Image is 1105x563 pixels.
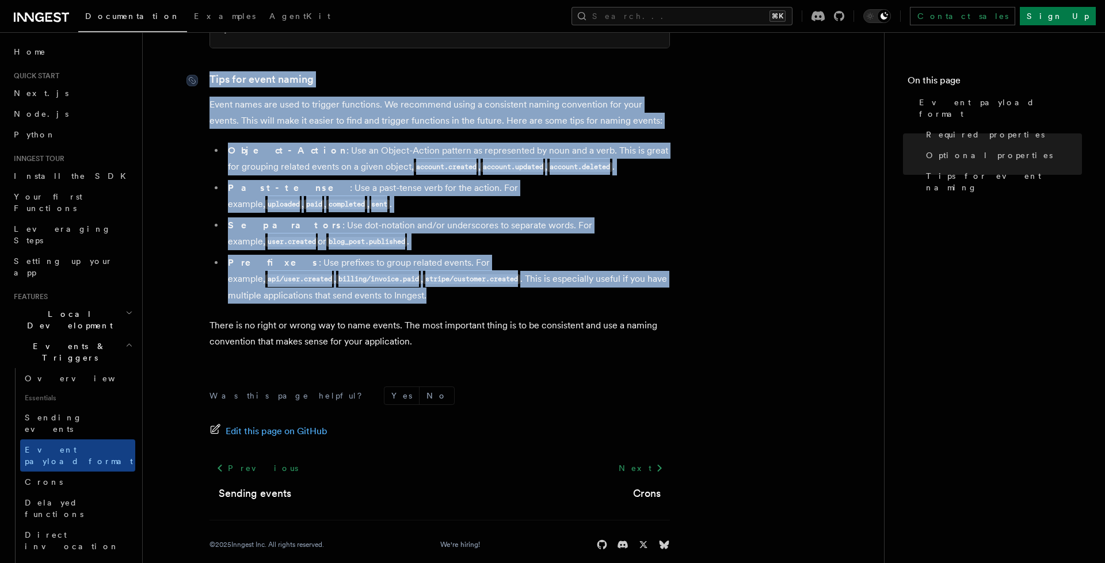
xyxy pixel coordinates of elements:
div: © 2025 Inngest Inc. All rights reserved. [209,540,324,549]
span: Edit this page on GitHub [226,423,327,439]
span: Event payload format [919,97,1082,120]
code: user.created [265,237,318,247]
a: Edit this page on GitHub [209,423,327,439]
a: Crons [20,472,135,492]
a: Crons [633,485,661,501]
span: Documentation [85,12,180,21]
span: Inngest tour [9,154,64,163]
a: Node.js [9,104,135,124]
h4: On this page [908,74,1082,92]
code: account.updated [481,162,545,172]
a: Sending events [20,407,135,439]
code: billing/invoice.paid [336,274,421,284]
a: Previous [209,458,304,478]
span: Tips for event naming [926,170,1082,193]
a: Tips for event naming [209,71,314,87]
a: Contact sales [910,7,1015,25]
a: Delayed functions [20,492,135,524]
a: Python [9,124,135,145]
code: uploaded [265,200,302,209]
p: Was this page helpful? [209,390,370,401]
span: AgentKit [269,12,330,21]
code: account.created [414,162,478,172]
span: Crons [25,477,63,487]
span: Setting up your app [14,256,113,277]
span: Quick start [9,71,59,81]
a: Sending events [219,485,291,501]
li: : Use an Object-Action pattern as represented by noun and a verb. This is great for grouping rela... [224,143,670,175]
span: Event payload format [25,445,133,466]
span: Local Development [9,308,125,331]
code: completed [326,200,367,209]
span: Delayed functions [25,498,83,519]
a: Leveraging Steps [9,219,135,251]
a: Sign Up [1020,7,1096,25]
span: Python [14,130,56,139]
code: blog_post.published [326,237,407,247]
button: Search...⌘K [571,7,792,25]
span: Examples [194,12,256,21]
strong: Separators [228,220,342,231]
a: Optional properties [921,145,1082,166]
code: sent [369,200,390,209]
a: Direct invocation [20,524,135,557]
code: api/user.created [265,274,334,284]
a: Event payload format [20,439,135,472]
p: Event names are used to trigger functions. We recommend using a consistent naming convention for ... [209,97,670,129]
strong: Past-tense [228,182,350,193]
span: Essentials [20,389,135,407]
a: Documentation [78,3,187,32]
kbd: ⌘K [769,10,786,22]
strong: Object-Action [228,145,346,156]
a: Overview [20,368,135,389]
code: account.deleted [547,162,612,172]
li: : Use prefixes to group related events. For example, , , . This is especially useful if you have ... [224,255,670,304]
button: No [420,387,454,404]
a: Setting up your app [9,251,135,283]
span: Features [9,292,48,301]
strong: Prefixes [228,257,319,268]
span: Node.js [14,109,68,118]
a: AgentKit [262,3,337,31]
span: Home [14,46,46,58]
a: Next [612,458,670,478]
span: Direct invocation [25,530,119,551]
span: Sending events [25,413,82,434]
button: Yes [384,387,419,404]
a: Event payload format [915,92,1082,124]
a: Your first Functions [9,186,135,219]
a: We're hiring! [440,540,480,549]
a: Home [9,41,135,62]
span: Leveraging Steps [14,224,111,245]
code: paid [304,200,324,209]
button: Toggle dark mode [863,9,891,23]
span: Overview [25,374,143,383]
button: Local Development [9,304,135,336]
a: Install the SDK [9,166,135,186]
span: Next.js [14,89,68,98]
span: Optional properties [926,150,1053,161]
p: There is no right or wrong way to name events. The most important thing is to be consistent and u... [209,317,670,350]
span: Events & Triggers [9,340,125,363]
a: Required properties [921,124,1082,145]
span: Required properties [926,129,1045,140]
a: Next.js [9,83,135,104]
a: Tips for event naming [921,166,1082,198]
button: Events & Triggers [9,336,135,368]
code: stripe/customer.created [423,274,520,284]
span: Install the SDK [14,171,133,181]
span: Your first Functions [14,192,82,213]
a: Examples [187,3,262,31]
li: : Use dot-notation and/or underscores to separate words. For example, or . [224,217,670,250]
li: : Use a past-tense verb for the action. For example, , , , . [224,180,670,213]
